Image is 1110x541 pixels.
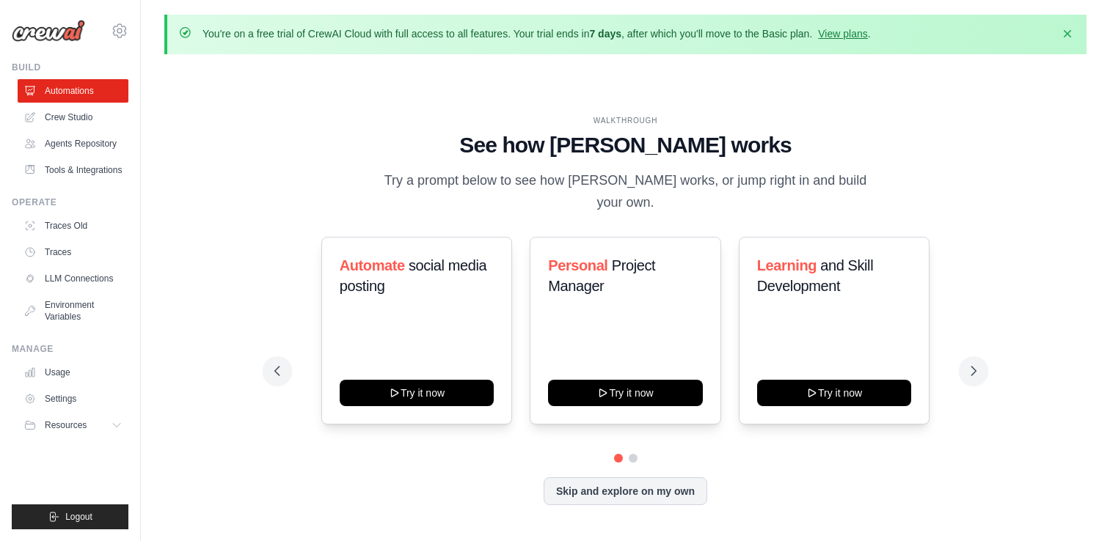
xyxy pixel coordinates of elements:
span: Automate [340,257,405,273]
button: Logout [12,504,128,529]
a: View plans [818,28,867,40]
a: Automations [18,79,128,103]
a: Crew Studio [18,106,128,129]
div: Manage [12,343,128,355]
button: Resources [18,413,128,437]
strong: 7 days [589,28,621,40]
a: Traces Old [18,214,128,238]
span: Logout [65,511,92,523]
button: Try it now [548,380,703,406]
div: Build [12,62,128,73]
div: WALKTHROUGH [274,115,977,126]
span: Resources [45,419,87,431]
button: Try it now [757,380,912,406]
span: social media posting [340,257,487,294]
a: Tools & Integrations [18,158,128,182]
span: Personal [548,257,607,273]
button: Try it now [340,380,494,406]
span: Project Manager [548,257,655,294]
a: Agents Repository [18,132,128,155]
h1: See how [PERSON_NAME] works [274,132,977,158]
p: You're on a free trial of CrewAI Cloud with full access to all features. Your trial ends in , aft... [202,26,871,41]
div: Operate [12,196,128,208]
a: Usage [18,361,128,384]
span: and Skill Development [757,257,873,294]
a: Traces [18,240,128,264]
button: Skip and explore on my own [544,477,707,505]
span: Learning [757,257,817,273]
a: Environment Variables [18,293,128,328]
a: LLM Connections [18,267,128,290]
p: Try a prompt below to see how [PERSON_NAME] works, or jump right in and build your own. [379,170,872,213]
img: Logo [12,20,85,42]
a: Settings [18,387,128,411]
